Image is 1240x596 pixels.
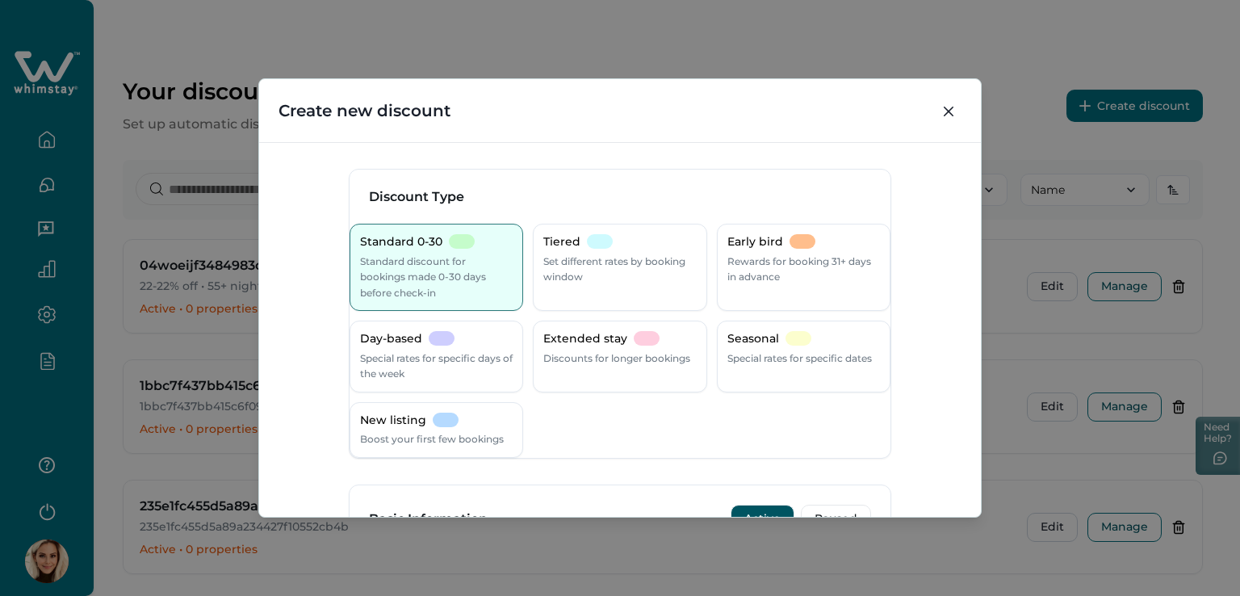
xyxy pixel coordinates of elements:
[727,350,872,367] p: Special rates for specific dates
[259,79,981,142] header: Create new discount
[727,254,880,285] p: Rewards for booking 31+ days in advance
[543,254,696,285] p: Set different rates by booking window
[543,234,580,250] p: Tiered
[801,505,871,534] button: Paused
[369,189,871,205] h3: Discount Type
[360,234,442,250] p: Standard 0-30
[727,331,779,347] p: Seasonal
[360,413,426,429] p: New listing
[360,431,504,447] p: Boost your first few bookings
[727,234,783,250] p: Early bird
[360,350,513,382] p: Special rates for specific days of the week
[369,511,488,527] h3: Basic Information
[543,350,690,367] p: Discounts for longer bookings
[731,505,794,534] button: Active
[543,331,627,347] p: Extended stay
[360,254,513,301] p: Standard discount for bookings made 0-30 days before check-in
[936,99,961,124] button: Close
[360,331,422,347] p: Day-based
